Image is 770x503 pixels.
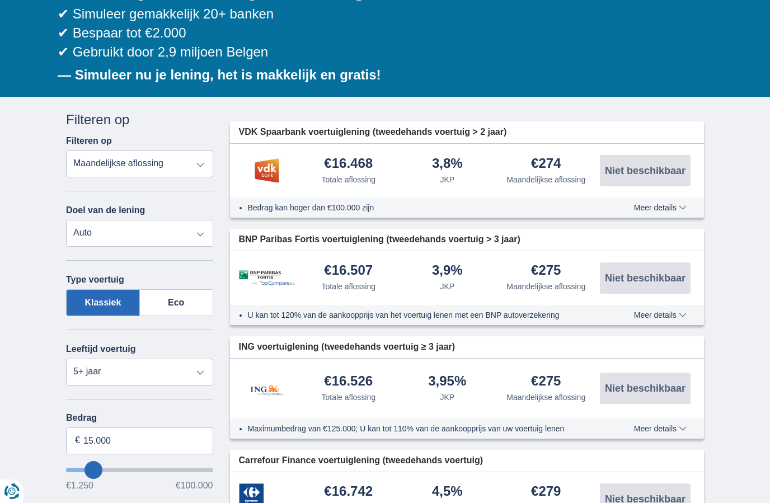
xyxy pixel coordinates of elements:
[66,289,140,316] label: Klassiek
[605,273,686,283] span: Niet beschikbaar
[432,264,463,279] div: 3,9%
[66,468,213,472] input: wantToBorrow
[440,174,454,185] div: JKP
[75,434,80,447] span: €
[440,281,454,292] div: JKP
[605,383,686,393] span: Niet beschikbaar
[634,204,687,211] span: Meer details
[531,264,561,279] div: €275
[248,423,593,434] li: Maximumbedrag van €125.000; U kan tot 110% van de aankoopprijs van uw voertuig lenen
[428,374,466,389] div: 3,95%
[66,481,93,490] span: €1.250
[531,157,561,172] div: €274
[66,136,112,146] label: Filteren op
[324,157,373,172] div: €16.468
[440,392,454,403] div: JKP
[324,374,373,389] div: €16.526
[66,344,135,354] label: Leeftijd voertuig
[600,155,691,186] button: Niet beschikbaar
[324,485,373,500] div: €16.742
[66,413,213,423] label: Bedrag
[605,166,686,176] span: Niet beschikbaar
[506,174,585,185] div: Maandelijkse aflossing
[176,481,213,490] span: €100.000
[140,289,213,316] label: Eco
[432,485,463,500] div: 4,5%
[239,454,483,467] span: Carrefour Finance voertuiglening (tweedehands voertuig)
[239,157,295,185] img: product.pl.alt VDK bank
[626,424,695,433] button: Meer details
[324,264,373,279] div: €16.507
[66,205,145,215] label: Doel van de lening
[239,270,295,286] img: product.pl.alt BNP Paribas Fortis
[66,110,213,129] div: Filteren op
[432,157,463,172] div: 3,8%
[58,4,704,62] div: ✔ Simuleer gemakkelijk 20+ banken ✔ Bespaar tot €2.000 ✔ Gebruikt door 2,9 miljoen Belgen
[321,174,375,185] div: Totale aflossing
[66,275,124,285] label: Type voertuig
[58,67,381,82] b: — Simuleer nu je lening, het is makkelijk en gratis!
[321,281,375,292] div: Totale aflossing
[248,202,593,213] li: Bedrag kan hoger dan €100.000 zijn
[506,392,585,403] div: Maandelijkse aflossing
[634,311,687,319] span: Meer details
[239,341,456,354] span: ING voertuiglening (tweedehands voertuig ≥ 3 jaar)
[239,233,520,246] span: BNP Paribas Fortis voertuiglening (tweedehands voertuig > 3 jaar)
[531,485,561,500] div: €279
[626,311,695,319] button: Meer details
[239,126,507,139] span: VDK Spaarbank voertuiglening (tweedehands voertuig > 2 jaar)
[600,373,691,404] button: Niet beschikbaar
[321,392,375,403] div: Totale aflossing
[600,262,691,294] button: Niet beschikbaar
[248,309,593,321] li: U kan tot 120% van de aankoopprijs van het voertuig lenen met een BNP autoverzekering
[531,374,561,389] div: €275
[239,370,295,407] img: product.pl.alt ING
[506,281,585,292] div: Maandelijkse aflossing
[626,203,695,212] button: Meer details
[634,425,687,433] span: Meer details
